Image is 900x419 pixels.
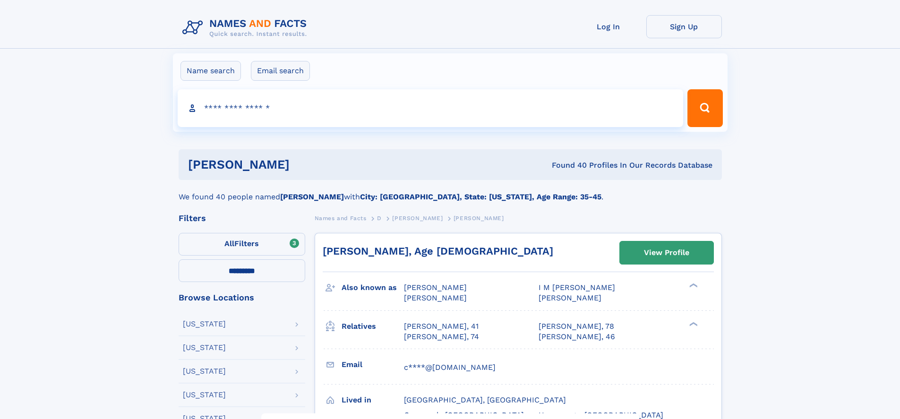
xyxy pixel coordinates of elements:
input: search input [178,89,684,127]
div: View Profile [644,242,689,264]
b: City: [GEOGRAPHIC_DATA], State: [US_STATE], Age Range: 35-45 [360,192,601,201]
a: Names and Facts [315,212,367,224]
span: [PERSON_NAME] [404,293,467,302]
a: [PERSON_NAME], 41 [404,321,479,332]
span: D [377,215,382,222]
img: Logo Names and Facts [179,15,315,41]
a: [PERSON_NAME], 74 [404,332,479,342]
div: [US_STATE] [183,320,226,328]
label: Filters [179,233,305,256]
span: [GEOGRAPHIC_DATA], [GEOGRAPHIC_DATA] [404,395,566,404]
span: I M [PERSON_NAME] [539,283,615,292]
div: [US_STATE] [183,368,226,375]
a: View Profile [620,241,713,264]
h3: Email [342,357,404,373]
a: [PERSON_NAME], 46 [539,332,615,342]
div: [US_STATE] [183,391,226,399]
a: [PERSON_NAME], 78 [539,321,614,332]
button: Search Button [687,89,722,127]
div: [US_STATE] [183,344,226,351]
a: [PERSON_NAME] [392,212,443,224]
div: ❯ [687,282,698,289]
div: Filters [179,214,305,222]
a: D [377,212,382,224]
h3: Also known as [342,280,404,296]
div: ❯ [687,321,698,327]
h3: Relatives [342,318,404,334]
span: [PERSON_NAME] [454,215,504,222]
span: [PERSON_NAME] [392,215,443,222]
b: [PERSON_NAME] [280,192,344,201]
label: Name search [180,61,241,81]
a: [PERSON_NAME], Age [DEMOGRAPHIC_DATA] [323,245,553,257]
span: [PERSON_NAME] [404,283,467,292]
span: All [224,239,234,248]
div: Found 40 Profiles In Our Records Database [420,160,712,171]
h1: [PERSON_NAME] [188,159,421,171]
label: Email search [251,61,310,81]
span: [PERSON_NAME] [539,293,601,302]
a: Log In [571,15,646,38]
div: Browse Locations [179,293,305,302]
div: We found 40 people named with . [179,180,722,203]
a: Sign Up [646,15,722,38]
h3: Lived in [342,392,404,408]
